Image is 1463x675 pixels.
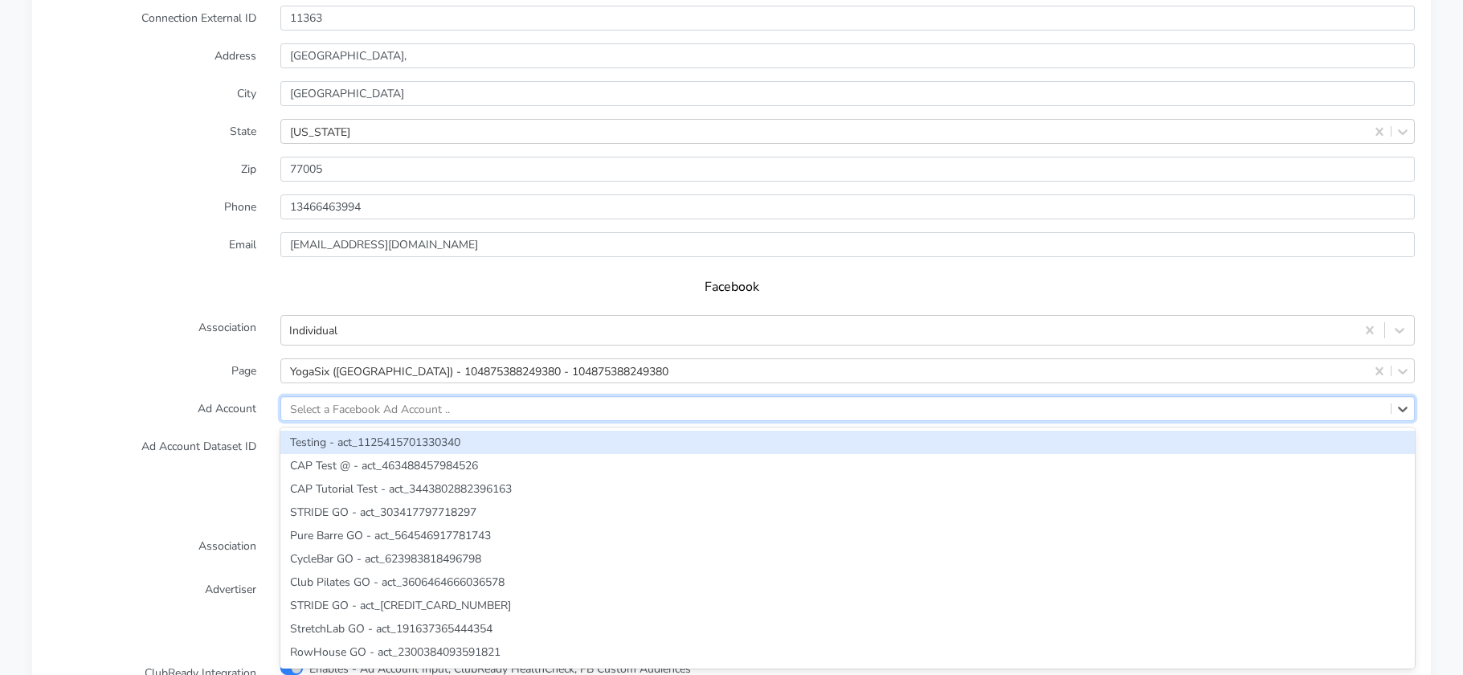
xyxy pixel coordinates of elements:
[280,547,1415,571] div: CycleBar GO - act_623983818496798
[280,594,1415,617] div: STRIDE GO - act_[CREDIT_CARD_NUMBER]
[36,81,268,106] label: City
[290,362,668,379] div: YogaSix ([GEOGRAPHIC_DATA]) - 104875388249380 - 104875388249380
[36,315,268,346] label: Association
[36,157,268,182] label: Zip
[280,617,1415,640] div: StretchLab GO - act_191637365444354
[280,477,1415,501] div: CAP Tutorial Test - act_3443802882396163
[280,431,1415,454] div: Testing - act_1125415701330340
[36,396,268,421] label: Ad Account
[36,534,268,564] label: Association
[280,640,1415,664] div: RowHouse GO - act_2300384093591821
[280,6,1415,31] input: Enter the external ID ..
[280,524,1415,547] div: Pure Barre GO - act_564546917781743
[64,624,1399,640] h5: Settings
[36,6,268,31] label: Connection External ID
[290,400,450,417] div: Select a Facebook Ad Account ..
[280,43,1415,68] input: Enter Address ..
[36,194,268,219] label: Phone
[36,434,268,476] label: Ad Account Dataset ID
[280,194,1415,219] input: Enter phone ...
[280,454,1415,477] div: CAP Test @ - act_463488457984526
[36,43,268,68] label: Address
[64,498,1399,513] h5: TikTok
[289,322,337,339] div: Individual
[280,501,1415,524] div: STRIDE GO - act_303417797718297
[36,358,268,383] label: Page
[290,123,350,140] div: [US_STATE]
[64,280,1399,295] h5: Facebook
[280,232,1415,257] input: Enter Email ...
[280,571,1415,594] div: Club Pilates GO - act_3606464666036578
[36,232,268,257] label: Email
[280,81,1415,106] input: Enter the City ..
[36,119,268,144] label: State
[36,577,268,602] label: Advertiser
[280,157,1415,182] input: Enter Zip ..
